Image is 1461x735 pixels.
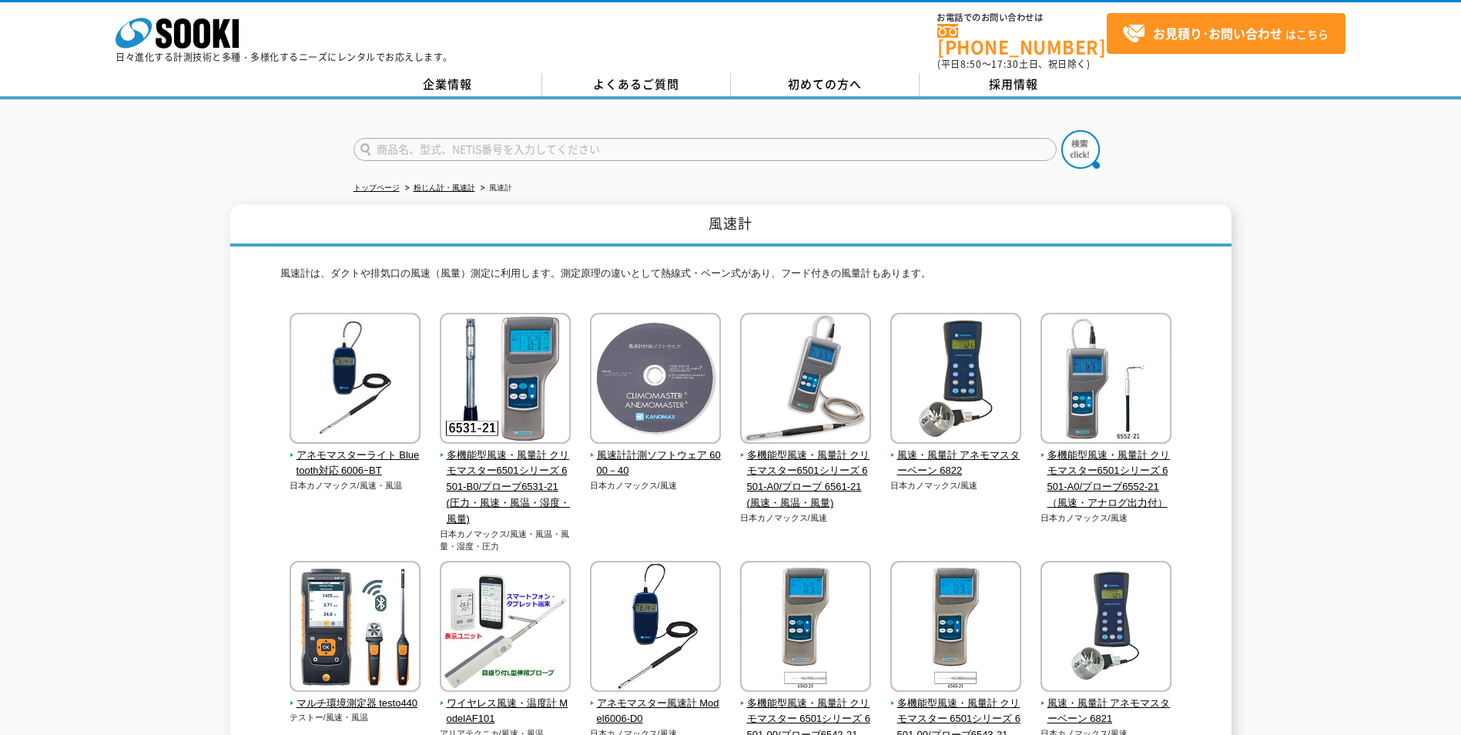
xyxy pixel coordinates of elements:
a: マルチ環境測定器 testo440 [290,681,421,712]
a: トップページ [354,183,400,192]
img: ワイヤレス風速・温度計 ModelAF101 [440,561,571,696]
a: アネモマスターライト Bluetooth対応 6006ｰBT [290,433,421,479]
img: 多機能型風速・風量計 クリモマスター6501シリーズ 6501-A0/プローブ6552-21（風速・アナログ出力付） [1040,313,1171,448]
span: 風速・風量計 アネモマスターベーン 6821 [1040,696,1172,728]
span: マルチ環境測定器 testo440 [290,696,421,712]
input: 商品名、型式、NETIS番号を入力してください [354,138,1057,161]
a: 多機能型風速・風量計 クリモマスター6501シリーズ 6501-A0/プローブ 6561-21(風速・風温・風量) [740,433,872,512]
span: (平日 ～ 土日、祝日除く) [937,57,1090,71]
img: 多機能型風速・風量計 クリモマスター 6501シリーズ 6501-00/プローブ6543-21（風速・風温） [890,561,1021,696]
img: マルチ環境測定器 testo440 [290,561,421,696]
img: 多機能型風速・風量計 クリモマスター 6501シリーズ 6501-00/プローブ6542-21（風速・風温） [740,561,871,696]
a: お見積り･お問い合わせはこちら [1107,13,1345,54]
img: 多機能型風速・風量計 クリモマスター6501シリーズ 6501-A0/プローブ 6561-21(風速・風温・風量) [740,313,871,448]
p: 日本カノマックス/風速・風温・風量・湿度・圧力 [440,528,571,553]
span: 多機能型風速・風量計 クリモマスター6501シリーズ 6501-B0/プローブ6531-21(圧力・風速・風温・湿度・風量) [440,448,571,528]
a: ワイヤレス風速・温度計 ModelAF101 [440,681,571,727]
span: 風速計計測ソフトウェア 6000－40 [590,448,722,480]
span: 8:50 [960,57,982,71]
span: 17:30 [991,57,1019,71]
span: アネモマスターライト Bluetooth対応 6006ｰBT [290,448,421,480]
a: 初めての方へ [731,73,920,96]
p: 日本カノマックス/風速・風温 [290,479,421,492]
p: 日本カノマックス/風速 [740,512,872,525]
a: よくあるご質問 [542,73,731,96]
h1: 風速計 [230,204,1231,247]
span: 風速・風量計 アネモマスターベーン 6822 [890,448,1022,480]
img: アネモマスターライト Bluetooth対応 6006ｰBT [290,313,421,448]
img: btn_search.png [1061,130,1100,169]
strong: お見積り･お問い合わせ [1153,24,1282,42]
a: 風速・風量計 アネモマスターベーン 6821 [1040,681,1172,727]
p: テストー/風速・風温 [290,711,421,724]
a: 採用情報 [920,73,1108,96]
li: 風速計 [478,180,512,196]
a: 粉じん計・風速計 [414,183,475,192]
p: 日々進化する計測技術と多種・多様化するニーズにレンタルでお応えします。 [116,52,453,62]
img: アネモマスター風速計 Model6006-D0 [590,561,721,696]
img: 風速・風量計 アネモマスターベーン 6822 [890,313,1021,448]
a: 風速・風量計 アネモマスターベーン 6822 [890,433,1022,479]
a: 企業情報 [354,73,542,96]
a: 多機能型風速・風量計 クリモマスター6501シリーズ 6501-A0/プローブ6552-21（風速・アナログ出力付） [1040,433,1172,512]
span: アネモマスター風速計 Model6006-D0 [590,696,722,728]
p: 日本カノマックス/風速 [890,479,1022,492]
span: はこちら [1122,22,1329,45]
a: 多機能型風速・風量計 クリモマスター6501シリーズ 6501-B0/プローブ6531-21(圧力・風速・風温・湿度・風量) [440,433,571,528]
a: アネモマスター風速計 Model6006-D0 [590,681,722,727]
span: お電話でのお問い合わせは [937,13,1107,22]
span: 多機能型風速・風量計 クリモマスター6501シリーズ 6501-A0/プローブ6552-21（風速・アナログ出力付） [1040,448,1172,512]
p: 風速計は、ダクトや排気口の風速（風量）測定に利用します。測定原理の違いとして熱線式・ベーン式があり、フード付きの風量計もあります。 [280,266,1181,290]
p: 日本カノマックス/風速 [590,479,722,492]
a: [PHONE_NUMBER] [937,24,1107,55]
span: ワイヤレス風速・温度計 ModelAF101 [440,696,571,728]
p: 日本カノマックス/風速 [1040,512,1172,525]
span: 初めての方へ [788,76,862,92]
img: 多機能型風速・風量計 クリモマスター6501シリーズ 6501-B0/プローブ6531-21(圧力・風速・風温・湿度・風量) [440,313,571,448]
img: 風速・風量計 アネモマスターベーン 6821 [1040,561,1171,696]
span: 多機能型風速・風量計 クリモマスター6501シリーズ 6501-A0/プローブ 6561-21(風速・風温・風量) [740,448,872,512]
a: 風速計計測ソフトウェア 6000－40 [590,433,722,479]
img: 風速計計測ソフトウェア 6000－40 [590,313,721,448]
